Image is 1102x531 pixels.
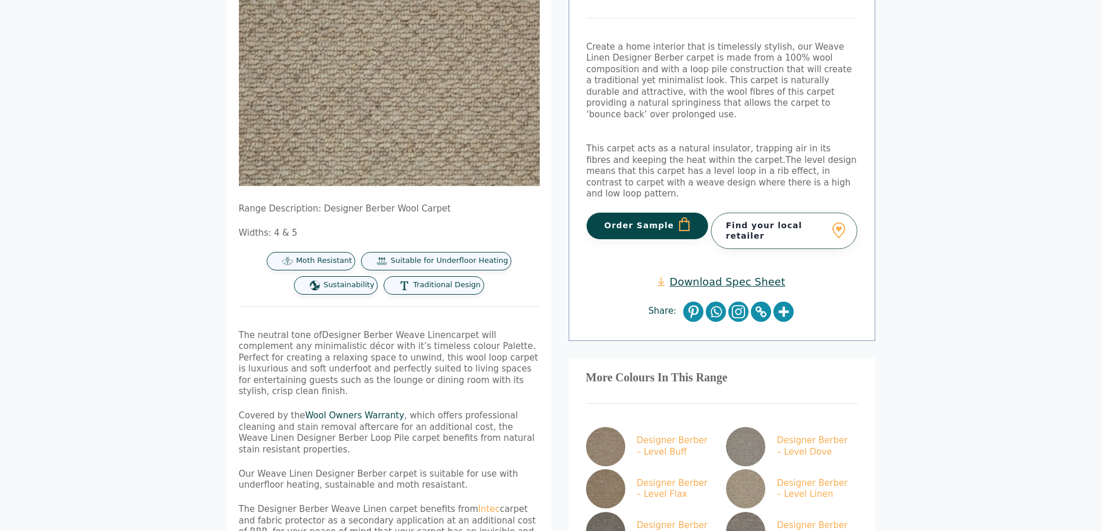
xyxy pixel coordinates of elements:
span: Designer Berber Weave Linen [322,330,451,340]
a: Intec [478,504,500,514]
button: Order Sample [587,213,709,239]
a: Whatsapp [706,302,726,322]
p: Range Description: Designer Berber Wool Carpet [239,203,540,215]
a: Download Spec Sheet [658,275,785,288]
a: Copy Link [751,302,771,322]
span: Our Weave Linen Designer Berber carpet is suitable for use with underfloor heating, sustainable a... [239,469,518,491]
span: Covered by the , which offers professional cleaning and stain removal aftercare for an additional... [239,410,535,455]
span: Suitable for Underfloor Heating [390,256,508,266]
a: Instagram [728,302,749,322]
a: Designer Berber – Level Dove [726,427,853,466]
span: Sustainability [323,280,374,290]
span: Share: [648,306,682,317]
a: Pinterest [683,302,703,322]
a: Wool Owners Warranty [305,410,404,421]
a: Designer Berber – Level Flax [586,469,713,508]
h3: More Colours In This Range [586,376,858,380]
span: Moth Resistant [296,256,352,266]
span: Traditional Design [413,280,481,290]
a: Find your local retailer [711,213,857,248]
a: Designer Berber – Level Buff [586,427,713,466]
a: Designer Berber – Level Linen [726,469,853,508]
p: Widths: 4 & 5 [239,228,540,239]
span: Create a home interior that is timelessly stylish, our Weave Linen Designer Berber carpet is made... [587,42,852,120]
span: This carpet acts as a natural insulator, trapping air in its fibres and keeping the heat within t... [587,143,831,165]
a: More [773,302,794,322]
p: The neutral tone of carpet will complement any minimalistic décor with it’s timeless colour Palet... [239,330,540,398]
span: The level design means that this carpet has a level loop in a rib effect, in contrast to carpet w... [587,155,857,199]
